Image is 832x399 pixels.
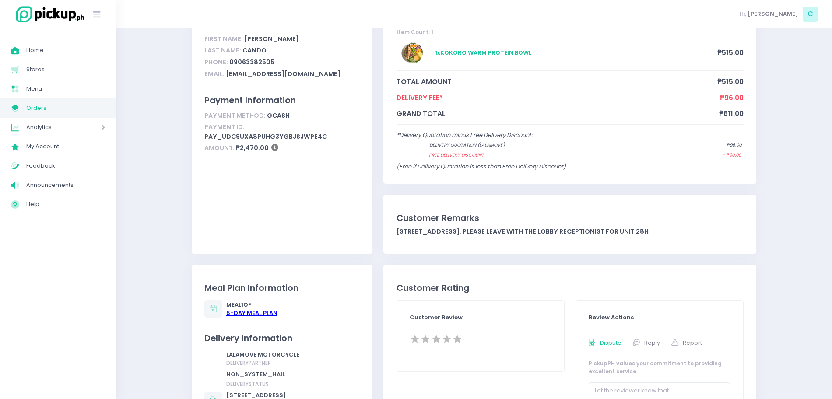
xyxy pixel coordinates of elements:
span: ₱96.00 [727,142,741,149]
div: ₱2,470.00 [204,143,360,154]
span: Payment Method: [204,111,266,120]
div: Payment Information [204,94,360,107]
span: Free Delivery Discount [429,152,688,159]
span: *Delivery Quotation minus Free Delivery Discount: [397,131,533,139]
div: Item Count: 1 [397,28,744,36]
span: Customer Review [410,313,463,322]
div: gcash [204,110,360,122]
div: [EMAIL_ADDRESS][DOMAIN_NAME] [204,68,360,80]
span: Phone: [204,58,228,66]
span: Dispute [600,339,621,347]
span: Review Actions [589,313,634,322]
span: Home [26,45,105,56]
div: LALAMOVE MOTORCYCLE [226,350,302,367]
div: [PERSON_NAME] [204,33,360,45]
div: 09063382505 [204,56,360,68]
span: grand total [397,108,719,119]
div: Delivery Information [204,332,360,345]
span: Amount: [204,143,235,152]
span: Help [26,199,105,210]
span: Report [683,339,702,347]
div: Meal 1 of [226,301,277,318]
span: ₱96.00 [720,93,744,103]
span: Orders [26,102,105,114]
div: PickupPH values your commitment to providing excellent service [589,360,730,375]
span: C [803,7,818,22]
span: Last Name: [204,46,241,55]
span: Payment ID: [204,122,245,131]
span: (Free if Delivery Quotation is less than Free Delivery Discount) [397,162,566,171]
span: - ₱90.00 [723,152,741,159]
div: Customer Rating [397,282,744,294]
span: total amount [397,77,717,87]
span: Reply [644,339,660,347]
img: logo [11,5,85,24]
span: ₱611.00 [719,108,744,119]
div: pay_uDc9UxA8puHg3yGbjSjwpE4C [204,122,360,143]
div: Cando [204,45,360,57]
span: My Account [26,141,105,152]
div: Meal Plan Information [204,282,360,294]
div: NON_SYSTEM_HAIL [226,370,302,379]
span: Feedback [26,160,105,171]
span: ₱515.00 [717,77,744,87]
span: delivery status [226,380,269,388]
span: First Name: [204,35,243,43]
span: Delivery quotation (lalamove) [429,142,692,149]
span: delivery partner [226,359,271,367]
span: [PERSON_NAME] [748,10,798,18]
span: Analytics [26,122,77,133]
span: Delivery Fee* [397,93,720,103]
div: 5 -Day Meal Plan [226,309,277,318]
span: Hi, [740,10,746,18]
span: Stores [26,64,105,75]
div: [STREET_ADDRESS], Please leave with the lobby receptionist for Unit 28H [397,227,744,236]
span: Menu [26,83,105,94]
div: Customer Remarks [397,212,744,224]
span: Announcements [26,179,105,191]
span: Email: [204,70,225,78]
